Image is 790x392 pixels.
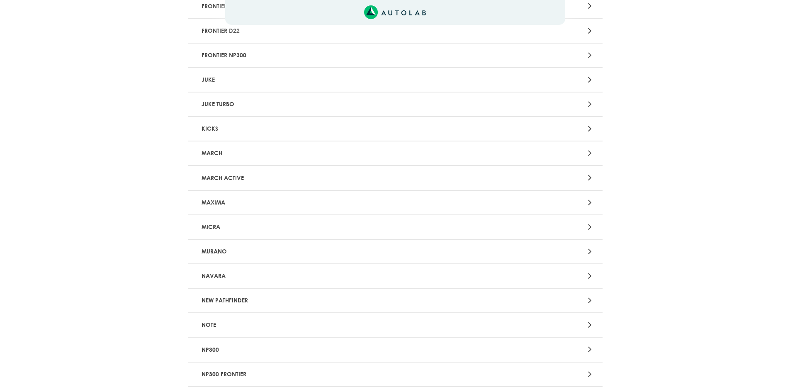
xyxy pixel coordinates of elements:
p: MURANO [198,244,457,259]
p: MARCH [198,146,457,161]
p: MARCH ACTIVE [198,170,457,185]
p: NP300 [198,342,457,357]
p: MAXIMA [198,195,457,210]
p: NEW PATHFINDER [198,293,457,308]
p: MICRA [198,219,457,235]
p: NP300 FRONTIER [198,367,457,382]
p: NOTE [198,317,457,333]
p: NAVARA [198,268,457,284]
